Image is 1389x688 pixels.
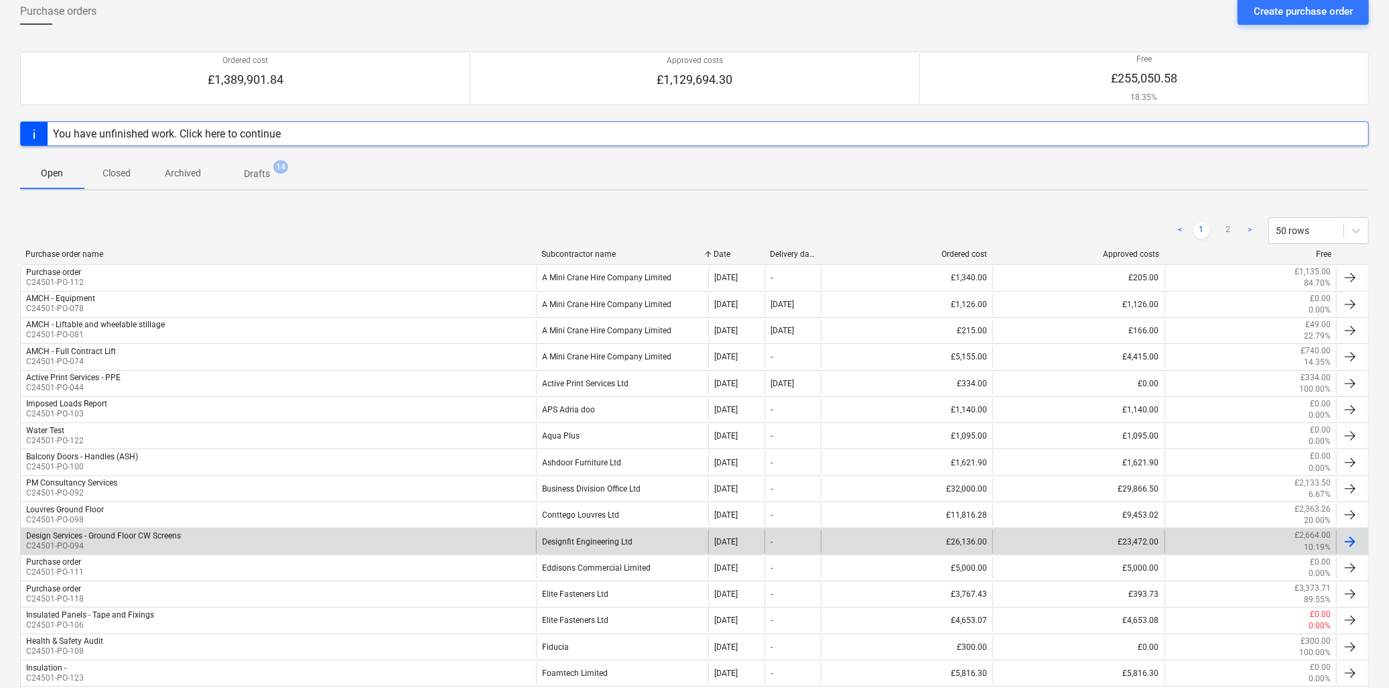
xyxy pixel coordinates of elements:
div: [DATE] [714,589,738,599]
div: Active Print Services - PPE [26,373,121,382]
p: £0.00 [1310,662,1331,673]
p: Ordered cost [208,55,283,66]
p: 89.55% [1304,594,1331,606]
p: 84.70% [1304,278,1331,289]
div: Imposed Loads Report [26,399,107,408]
p: C24501-PO-081 [26,329,165,341]
span: 14 [273,160,288,174]
div: £0.00 [992,372,1164,395]
p: £2,133.50 [1295,477,1331,489]
p: C24501-PO-092 [26,488,117,499]
div: Designfit Engineering Ltd [536,530,708,553]
div: - [771,484,773,494]
p: £334.00 [1301,372,1331,384]
p: £0.00 [1310,293,1331,304]
div: £29,866.50 [992,477,1164,500]
a: Next page [1242,223,1258,239]
a: Previous page [1172,223,1188,239]
div: Active Print Services Ltd [536,372,708,395]
p: 0.00% [1309,620,1331,632]
div: £1,095.00 [821,424,992,447]
div: - [771,273,773,282]
p: C24501-PO-094 [26,540,181,552]
div: - [771,352,773,361]
div: - [771,458,773,467]
div: A Mini Crane Hire Company Limited [536,319,708,342]
div: Conttego Louvres Ltd [536,504,708,526]
div: - [771,537,773,547]
p: C24501-PO-100 [26,461,138,473]
div: Purchase order [26,557,81,567]
div: £166.00 [992,319,1164,342]
p: Free [1111,54,1177,65]
p: C24501-PO-111 [26,567,84,578]
div: Date [714,249,759,259]
div: [DATE] [714,379,738,388]
p: Archived [165,166,201,180]
p: £0.00 [1310,609,1331,620]
div: Business Division Office Ltd [536,477,708,500]
div: A Mini Crane Hire Company Limited [536,293,708,316]
p: £0.00 [1310,557,1331,568]
p: 0.00% [1309,463,1331,474]
div: [DATE] [714,642,738,652]
div: [DATE] [714,352,738,361]
div: - [771,431,773,441]
p: £0.00 [1310,424,1331,436]
div: You have unfinished work. Click here to continue [53,127,281,140]
div: £1,140.00 [821,398,992,421]
p: Drafts [244,167,270,181]
div: Purchase order name [25,249,531,259]
p: £1,135.00 [1295,266,1331,278]
div: [DATE] [714,537,738,547]
div: Fiducia [536,636,708,658]
div: Louvres Ground Floor [26,505,104,514]
div: - [771,669,773,678]
p: 100.00% [1299,384,1331,395]
div: £393.73 [992,583,1164,606]
div: £5,000.00 [992,557,1164,579]
div: [DATE] [714,405,738,414]
p: 0.00% [1309,304,1331,316]
div: [DATE] [714,273,738,282]
div: Insulation - [26,663,66,673]
div: Ashdoor Furniture Ltd [536,451,708,473]
div: - [771,563,773,573]
div: Elite Fasteners Ltd [536,583,708,606]
p: £3,373.71 [1295,583,1331,594]
div: £5,155.00 [821,345,992,368]
p: Approved costs [657,55,732,66]
p: C24501-PO-112 [26,277,84,288]
p: £0.00 [1310,451,1331,462]
p: 0.00% [1309,436,1331,447]
div: £0.00 [992,636,1164,658]
div: [DATE] [714,300,738,309]
div: £1,340.00 [821,266,992,289]
p: 10.19% [1304,542,1331,553]
p: Open [36,166,68,180]
div: Free [1170,249,1331,259]
div: £5,816.30 [821,662,992,685]
div: Delivery date [770,249,815,259]
div: [DATE] [771,300,794,309]
div: £9,453.02 [992,504,1164,526]
div: £23,472.00 [992,530,1164,553]
div: £1,126.00 [821,293,992,316]
p: 0.00% [1309,673,1331,685]
p: 6.67% [1309,489,1331,500]
div: £1,095.00 [992,424,1164,447]
div: £300.00 [821,636,992,658]
div: [DATE] [714,458,738,467]
div: - [771,589,773,599]
div: [DATE] [771,326,794,335]
p: C24501-PO-098 [26,514,104,526]
div: - [771,616,773,625]
div: £1,126.00 [992,293,1164,316]
p: 14.35% [1304,357,1331,368]
p: C24501-PO-123 [26,673,84,684]
div: £5,000.00 [821,557,992,579]
div: £1,621.90 [992,451,1164,473]
div: AMCH - Liftable and wheelable stillage [26,320,165,329]
div: Water Test [26,426,64,435]
p: 100.00% [1299,647,1331,658]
